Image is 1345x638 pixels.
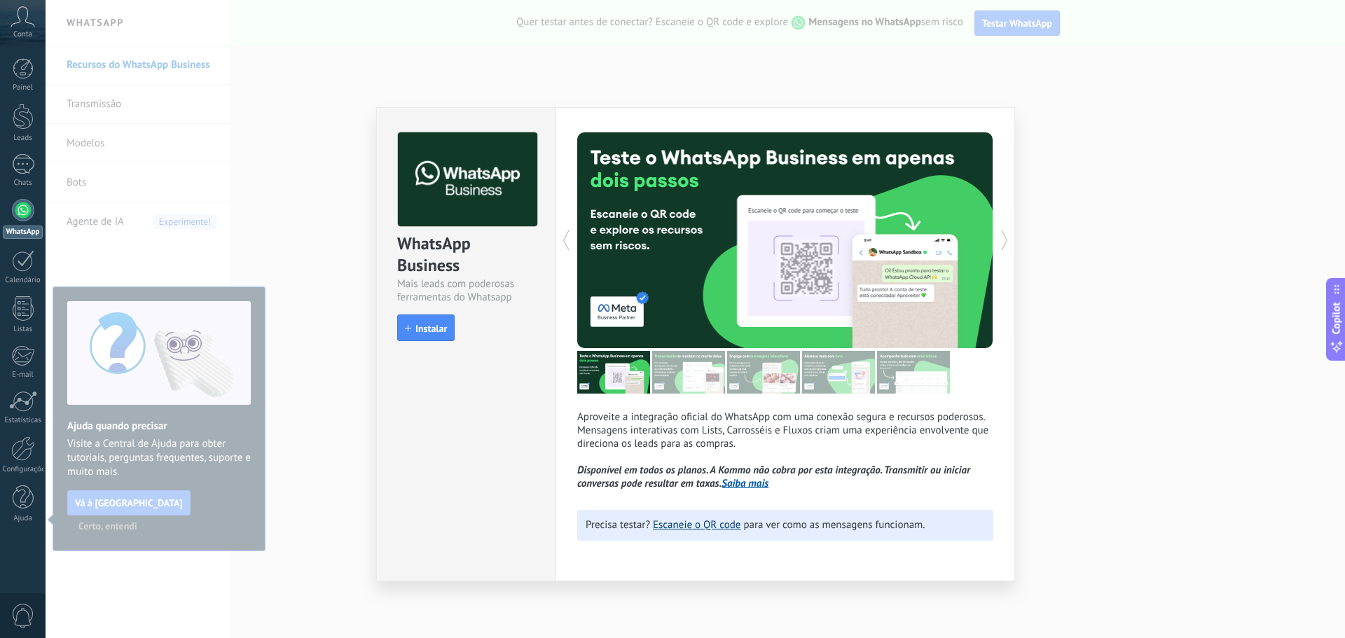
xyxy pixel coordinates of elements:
img: tour_image_46dcd16e2670e67c1b8e928eefbdcce9.png [877,351,950,394]
span: Copilot [1330,302,1344,334]
button: Instalar [397,314,455,341]
div: Leads [3,134,43,143]
img: tour_image_87c31d5c6b42496d4b4f28fbf9d49d2b.png [727,351,800,394]
img: tour_image_af96a8ccf0f3a66e7f08a429c7d28073.png [577,351,650,394]
a: Escaneie o QR code [653,518,740,532]
i: Disponível em todos os planos. A Kommo não cobra por esta integração. Transmitir ou iniciar conve... [577,464,970,490]
a: Saiba mais [722,477,768,490]
span: para ver como as mensagens funcionam. [743,518,925,532]
div: Painel [3,83,43,92]
div: Mais leads com poderosas ferramentas do Whatsapp [397,277,535,304]
img: tour_image_58a1c38c4dee0ce492f4b60cdcddf18a.png [802,351,875,394]
img: logo_main.png [398,132,537,227]
div: Chats [3,179,43,188]
div: Configurações [3,465,43,474]
img: tour_image_6cf6297515b104f916d063e49aae351c.png [652,351,725,394]
div: Calendário [3,276,43,285]
span: Instalar [415,324,447,333]
span: Conta [13,30,32,39]
div: WhatsApp [3,226,43,239]
div: WhatsApp Business [397,233,535,277]
div: Estatísticas [3,416,43,425]
div: Ajuda [3,514,43,523]
p: Aproveite a integração oficial do WhatsApp com uma conexão segura e recursos poderosos. Mensagens... [577,410,993,490]
span: Precisa testar? [586,518,650,532]
div: Listas [3,325,43,334]
div: E-mail [3,370,43,380]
